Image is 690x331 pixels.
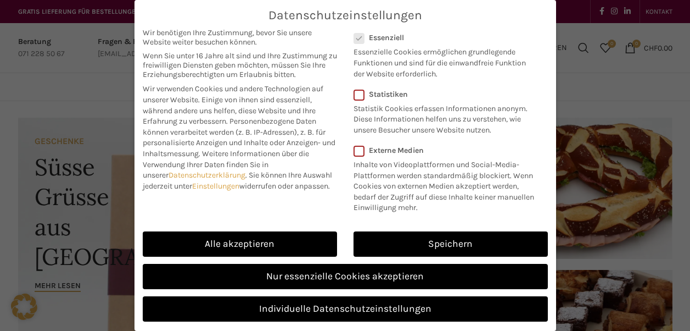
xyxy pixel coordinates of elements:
p: Inhalte von Videoplattformen und Social-Media-Plattformen werden standardmäßig blockiert. Wenn Co... [354,155,541,213]
p: Statistik Cookies erfassen Informationen anonym. Diese Informationen helfen uns zu verstehen, wie... [354,99,534,136]
span: Wir verwenden Cookies und andere Technologien auf unserer Website. Einige von ihnen sind essenzie... [143,84,323,126]
span: Datenschutzeinstellungen [268,8,422,23]
label: Essenziell [354,33,534,42]
span: Weitere Informationen über die Verwendung Ihrer Daten finden Sie in unserer . [143,149,309,180]
span: Sie können Ihre Auswahl jederzeit unter widerrufen oder anpassen. [143,170,332,191]
p: Essenzielle Cookies ermöglichen grundlegende Funktionen und sind für die einwandfreie Funktion de... [354,42,534,79]
span: Wenn Sie unter 16 Jahre alt sind und Ihre Zustimmung zu freiwilligen Diensten geben möchten, müss... [143,51,337,79]
a: Alle akzeptieren [143,231,337,257]
a: Einstellungen [192,181,239,191]
a: Nur essenzielle Cookies akzeptieren [143,264,548,289]
span: Personenbezogene Daten können verarbeitet werden (z. B. IP-Adressen), z. B. für personalisierte A... [143,117,335,158]
a: Individuelle Datenschutzeinstellungen [143,296,548,322]
label: Externe Medien [354,146,541,155]
a: Speichern [354,231,548,257]
label: Statistiken [354,90,534,99]
a: Datenschutzerklärung [169,170,245,180]
span: Wir benötigen Ihre Zustimmung, bevor Sie unsere Website weiter besuchen können. [143,28,337,47]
